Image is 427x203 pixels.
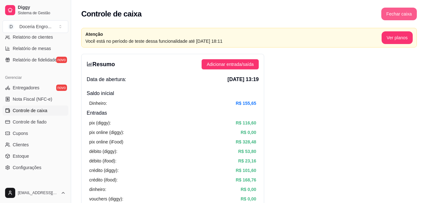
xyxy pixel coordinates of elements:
[89,119,111,126] article: pix (diggy):
[238,148,256,155] article: R$ 53,80
[87,61,92,67] span: bar-chart
[381,8,417,20] button: Fechar caixa
[241,195,256,202] article: R$ 0,00
[236,138,256,145] article: R$ 328,48
[3,140,68,150] a: Clientes
[3,83,68,93] a: Entregadoresnovo
[3,55,68,65] a: Relatório de fidelidadenovo
[3,43,68,54] a: Relatório de mesas
[382,35,413,40] a: Ver planos
[3,162,68,173] a: Configurações
[3,32,68,42] a: Relatório de clientes
[89,157,117,164] article: débito (ifood):
[89,129,124,136] article: pix online (diggy):
[87,60,115,69] h3: Resumo
[89,195,123,202] article: vouchers (diggy):
[87,76,126,83] span: Data de abertura:
[241,129,256,136] article: R$ 0,00
[18,190,58,195] span: [EMAIL_ADDRESS][DOMAIN_NAME]
[13,142,29,148] span: Clientes
[89,176,117,183] article: crédito (ifood):
[13,130,28,136] span: Cupons
[3,73,68,83] div: Gerenciar
[3,185,68,200] button: [EMAIL_ADDRESS][DOMAIN_NAME]
[85,38,382,45] article: Você está no período de teste dessa funcionalidade até [DATE] 18:11
[236,119,256,126] article: R$ 116,60
[3,180,68,190] div: Diggy
[89,100,107,107] article: Dinheiro:
[202,59,259,69] button: Adicionar entrada/saída
[3,117,68,127] a: Controle de fiado
[18,10,66,16] span: Sistema de Gestão
[87,90,259,97] h4: Saldo inícial
[13,57,57,63] span: Relatório de fidelidade
[3,20,68,33] button: Select a team
[241,186,256,193] article: R$ 0,00
[382,31,413,44] button: Ver planos
[8,23,14,30] span: D
[89,186,106,193] article: dinheiro:
[87,109,259,117] h4: Entradas
[81,9,142,19] h2: Controle de caixa
[207,61,254,68] span: Adicionar entrada/saída
[3,128,68,138] a: Cupons
[13,119,47,125] span: Controle de fiado
[13,107,47,114] span: Controle de caixa
[89,148,117,155] article: débito (diggy):
[3,151,68,161] a: Estoque
[13,34,53,40] span: Relatório de clientes
[3,3,68,18] a: DiggySistema de Gestão
[236,100,256,107] article: R$ 155,65
[19,23,51,30] div: Doceria Engro ...
[13,96,52,102] span: Nota Fiscal (NFC-e)
[85,31,382,38] article: Atenção
[13,153,29,159] span: Estoque
[13,164,41,171] span: Configurações
[236,176,256,183] article: R$ 168,76
[89,167,119,174] article: crédito (diggy):
[3,105,68,116] a: Controle de caixa
[236,167,256,174] article: R$ 101,60
[13,45,51,52] span: Relatório de mesas
[238,157,256,164] article: R$ 23,16
[89,138,123,145] article: pix online (iFood)
[18,5,66,10] span: Diggy
[13,85,39,91] span: Entregadores
[228,76,259,83] span: [DATE] 13:19
[3,94,68,104] a: Nota Fiscal (NFC-e)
